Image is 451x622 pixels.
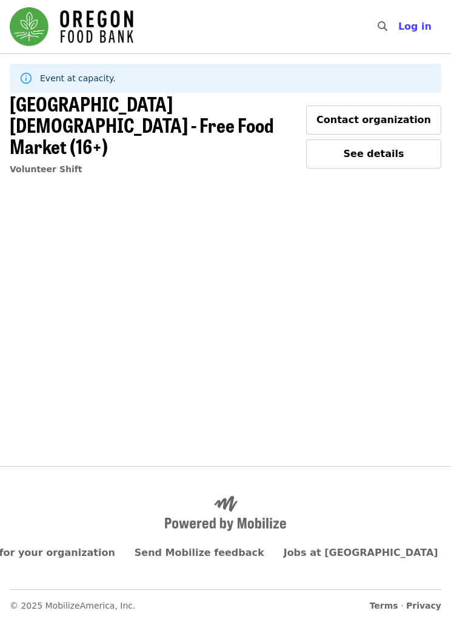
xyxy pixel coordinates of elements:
[10,89,273,160] span: [GEOGRAPHIC_DATA][DEMOGRAPHIC_DATA] - Free Food Market (16+)
[398,21,432,32] span: Log in
[389,15,441,39] button: Log in
[10,546,441,560] nav: Primary footer navigation
[10,164,82,174] a: Volunteer Shift
[135,547,264,558] a: Send Mobilize feedback
[165,496,286,531] img: Powered by Mobilize
[306,105,441,135] button: Contact organization
[344,148,404,159] span: See details
[10,601,136,610] span: © 2025 MobilizeAmerica, Inc.
[316,114,431,125] span: Contact organization
[10,589,441,612] nav: Secondary footer navigation
[406,601,441,610] a: Privacy
[395,12,404,41] input: Search
[40,73,116,83] span: Event at capacity.
[370,600,441,612] span: ·
[284,547,438,558] a: Jobs at [GEOGRAPHIC_DATA]
[306,139,441,169] button: See details
[378,21,387,32] i: search icon
[370,601,398,610] a: Terms
[10,7,133,46] img: Oregon Food Bank - Home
